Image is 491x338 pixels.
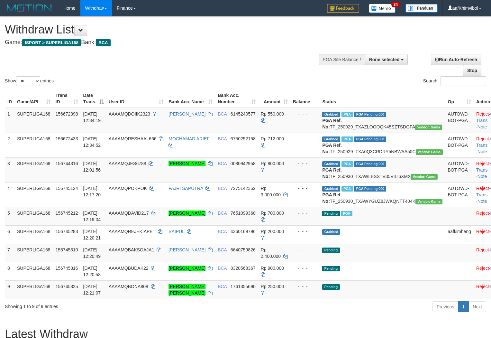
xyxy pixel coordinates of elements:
b: PGA Ref. No: [322,192,341,204]
label: Search: [423,76,486,86]
td: TF_250929_TXA0Q3CRDRY5NBWAA50C [320,133,445,157]
b: PGA Ref. No: [322,143,341,154]
span: Grabbed [322,161,340,167]
td: TF_250930_TXAWLESSTV35VILI6XMX [320,157,445,182]
h1: Withdraw List [5,23,321,36]
span: Rp 712.000 [261,136,284,141]
span: None selected [369,57,400,62]
span: Vendor URL: https://trx31.1velocity.biz [415,125,442,130]
img: MOTION_logo.png [5,3,54,13]
th: Bank Acc. Name: activate to sort column ascending [166,89,215,108]
span: 156672433 [56,136,78,141]
td: 8 [5,262,14,280]
span: BCA [96,39,110,46]
td: SUPERLIGA168 [14,262,53,280]
td: AUTOWD-BOT-PGA [445,157,474,182]
span: Vendor URL: https://trx31.1velocity.biz [416,149,443,155]
span: Pending [322,248,340,253]
span: Copy 6750252158 to clipboard [231,136,256,141]
span: Rp 2.400.000 [261,247,281,259]
span: AAAAMQBUDAK22 [109,266,149,271]
span: Rp 250.000 [261,284,284,289]
th: Date Trans.: activate to sort column descending [81,89,106,108]
a: [PERSON_NAME] [168,111,205,117]
th: Amount: activate to sort column ascending [258,89,290,108]
a: Reject [476,211,489,216]
span: Marked by aafsoycanthlai [341,112,353,117]
td: 1 [5,108,14,133]
th: Op: activate to sort column ascending [445,89,474,108]
span: Rp 900.000 [261,266,284,271]
td: 6 [5,225,14,244]
td: 2 [5,133,14,157]
span: [DATE] 12:34:19 [83,111,101,123]
span: BCA [218,186,227,191]
div: - - - [293,265,317,271]
a: Note [477,124,487,129]
span: AAAAMQRESHAAL666 [109,136,157,141]
span: Rp 3.000.000 [261,186,281,197]
span: 156745316 [56,266,78,271]
span: AAAAMQREJEKIAPET [109,229,155,234]
span: Copy 4360169796 to clipboard [231,229,256,234]
td: SUPERLIGA168 [14,182,53,207]
div: - - - [293,111,317,117]
a: Stop [463,65,481,76]
span: Rp 800.000 [261,161,284,166]
span: Marked by aafsoycanthlai [341,211,352,216]
td: 4 [5,182,14,207]
div: - - - [293,247,317,253]
span: 156672398 [56,111,78,117]
img: Button%20Memo.svg [369,4,396,13]
span: BCA [218,229,227,234]
td: AUTOWD-BOT-PGA [445,182,474,207]
a: Reject [476,266,489,271]
span: [DATE] 12:01:56 [83,161,101,173]
div: - - - [293,228,317,235]
img: panduan.png [405,4,438,13]
button: None selected [365,54,408,65]
img: Feedback.jpg [327,4,359,13]
span: 156744316 [56,161,78,166]
span: 156745124 [56,186,78,191]
a: Reject [476,161,489,166]
div: - - - [293,136,317,142]
span: 34 [391,2,400,7]
span: BCA [218,266,227,271]
b: PGA Ref. No: [322,118,341,129]
span: BCA [218,161,227,166]
a: MOCHAMAD ARIEF [168,136,210,141]
span: BCA [218,111,227,117]
div: - - - [293,283,317,290]
span: BCA [218,136,227,141]
div: - - - [293,185,317,192]
span: BCA [218,211,227,216]
span: Grabbed [322,229,340,235]
a: Reject [476,229,489,234]
span: Vendor URL: https://trx31.1velocity.biz [415,199,442,204]
span: 156745325 [56,284,78,289]
span: Grabbed [322,112,340,117]
th: Game/API: activate to sort column ascending [14,89,53,108]
td: AUTOWD-BOT-PGA [445,133,474,157]
span: 156745310 [56,247,78,252]
div: PGA Site Balance / [319,54,365,65]
span: Copy 1761355690 to clipboard [231,284,256,289]
span: Copy 6145240577 to clipboard [231,111,256,117]
td: SUPERLIGA168 [14,108,53,133]
th: Balance [290,89,320,108]
a: Note [477,174,487,179]
a: [PERSON_NAME] [168,161,205,166]
th: Status [320,89,445,108]
td: SUPERLIGA168 [14,207,53,225]
a: SAIPUL [168,229,184,234]
span: Rp 550.000 [261,111,284,117]
a: Note [477,199,487,204]
th: Bank Acc. Number: activate to sort column ascending [215,89,258,108]
span: Grabbed [322,186,340,192]
span: [DATE] 12:34:52 [83,136,101,148]
span: AAAAMQBAKSOAJA1 [109,247,154,252]
span: [DATE] 12:20:58 [83,266,101,277]
span: AAAAMQDOIIK2323 [109,111,150,117]
a: Previous [432,301,458,312]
